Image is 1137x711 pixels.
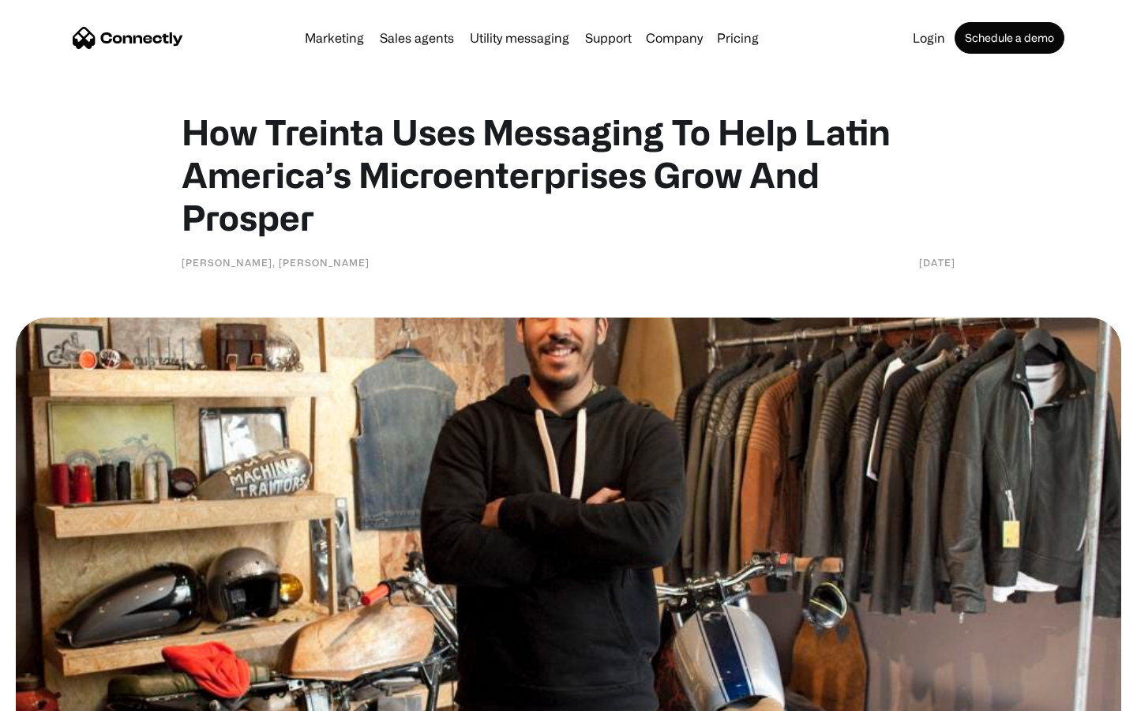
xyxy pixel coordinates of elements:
div: [PERSON_NAME], [PERSON_NAME] [182,254,370,270]
aside: Language selected: English [16,683,95,705]
a: Pricing [711,32,765,44]
div: Company [646,27,703,49]
a: Login [906,32,951,44]
a: Sales agents [373,32,460,44]
a: Marketing [298,32,370,44]
div: [DATE] [919,254,955,270]
ul: Language list [32,683,95,705]
a: Utility messaging [463,32,576,44]
a: Schedule a demo [955,22,1064,54]
a: Support [579,32,638,44]
h1: How Treinta Uses Messaging To Help Latin America’s Microenterprises Grow And Prosper [182,111,955,239]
